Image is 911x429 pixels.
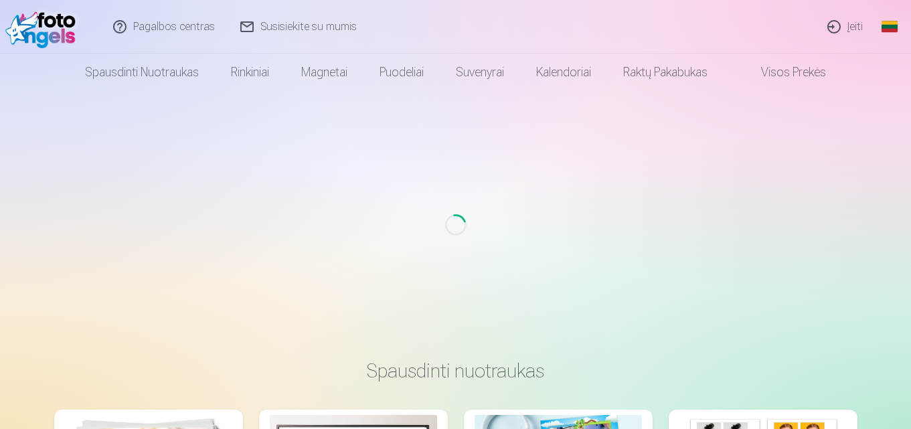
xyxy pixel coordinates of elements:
a: Raktų pakabukas [607,54,724,91]
h3: Spausdinti nuotraukas [65,359,847,383]
a: Kalendoriai [520,54,607,91]
a: Puodeliai [363,54,440,91]
a: Visos prekės [724,54,842,91]
a: Spausdinti nuotraukas [69,54,215,91]
img: /fa2 [5,5,82,48]
a: Suvenyrai [440,54,520,91]
a: Magnetai [285,54,363,91]
a: Rinkiniai [215,54,285,91]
